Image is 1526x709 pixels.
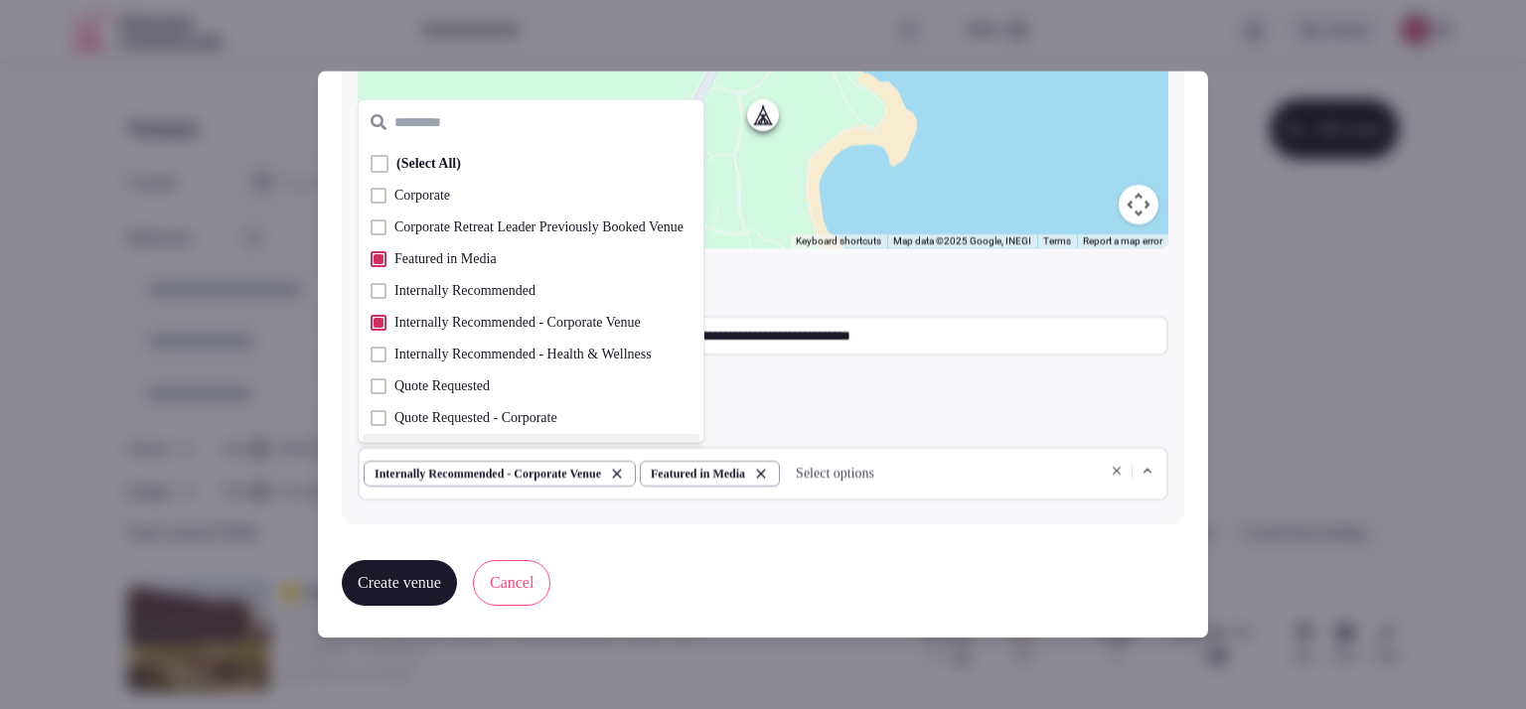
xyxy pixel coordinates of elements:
span: Quote Requested [394,376,490,396]
p: Select all applicable recommended tags [358,411,1168,431]
span: Internally Recommended - Health & Wellness [394,345,652,364]
label: Website URL [358,284,1168,300]
span: Internally Recommended [394,281,535,301]
div: Suggestions [359,144,703,442]
div: Internally Recommended - Corporate Venue [364,461,636,487]
label: Recommended tags [358,391,1168,407]
button: Keyboard shortcuts [796,235,881,249]
span: Map data ©2025 Google, INEGI [893,236,1031,247]
span: Select options [796,464,874,484]
span: Corporate Retreat Leader Previously Booked Venue [394,217,684,237]
a: Report a map error [1083,236,1162,247]
button: Map camera controls [1119,185,1158,224]
span: Quote Requested - Corporate [394,408,557,428]
div: Featured in Media [640,461,780,487]
span: Internally Recommended - Corporate Venue [394,313,641,333]
span: Quote Requested - Health & Wellness Retreat Leader [394,440,691,460]
button: Internally Recommended - Corporate VenueFeatured in MediaSelect options [358,447,1168,500]
button: Cancel [473,560,550,606]
span: Featured in Media [394,249,497,269]
span: Corporate [394,186,450,206]
a: Terms (opens in new tab) [1043,236,1071,247]
span: (Select All) [396,154,461,174]
button: Create venue [342,560,457,606]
